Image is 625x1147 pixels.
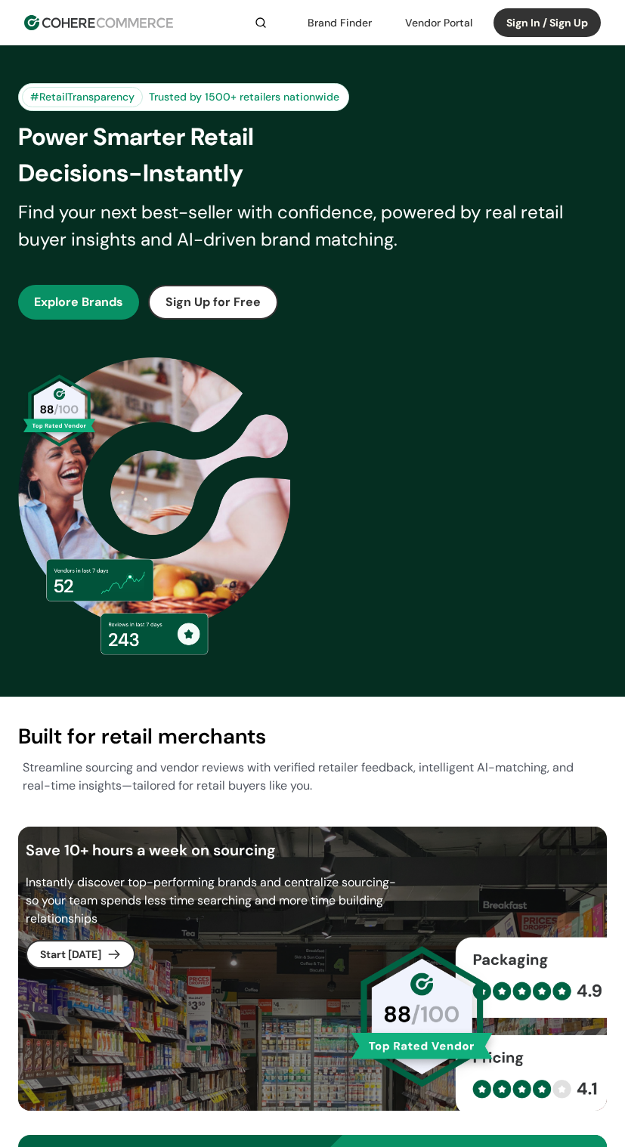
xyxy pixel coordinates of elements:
[18,119,607,155] div: Power Smarter Retail
[148,285,278,320] button: Sign Up for Free
[18,721,607,753] div: Built for retail merchants
[18,285,139,320] button: Explore Brands
[23,759,603,795] div: Streamline sourcing and vendor reviews with verified retailer feedback, intelligent AI-matching, ...
[494,8,601,37] button: Sign In / Sign Up
[26,839,599,861] div: Save 10+ hours a week on sourcing
[22,87,143,107] div: #RetailTransparency
[26,873,401,928] div: Instantly discover top-performing brands and centralize sourcing-so your team spends less time se...
[26,940,135,969] button: Start [DATE]
[143,89,345,105] div: Trusted by 1500+ retailers nationwide
[18,155,607,191] div: Decisions-Instantly
[24,15,173,30] img: Cohere Logo
[18,199,577,253] div: Find your next best-seller with confidence, powered by real retail buyer insights and AI-driven b...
